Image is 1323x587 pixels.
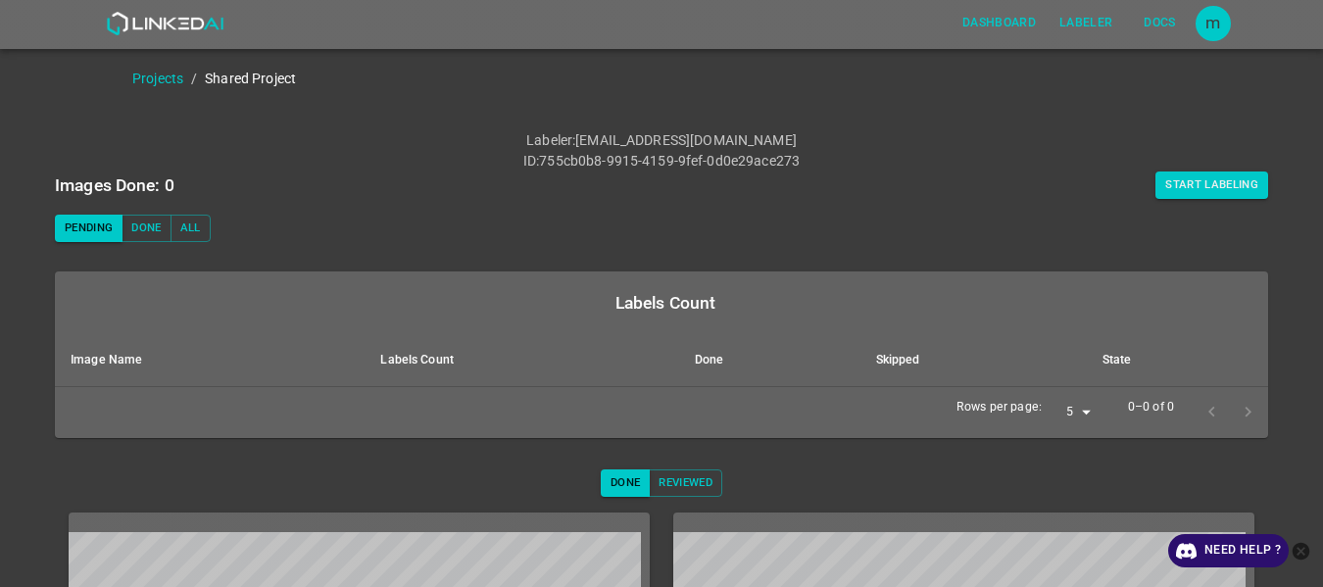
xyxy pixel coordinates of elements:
th: Skipped [860,334,1087,387]
th: State [1087,334,1268,387]
button: Done [601,469,650,497]
h6: Images Done: 0 [55,171,174,199]
button: Labeler [1052,7,1120,39]
a: Projects [132,71,183,86]
a: Docs [1125,3,1196,43]
p: Labeler : [526,130,575,151]
p: Rows per page: [956,399,1042,416]
button: Docs [1129,7,1192,39]
button: close-help [1289,534,1313,567]
button: Done [122,215,171,242]
button: All [171,215,211,242]
p: 755cb0b8-9915-4159-9fef-0d0e29ace273 [539,151,800,171]
th: Labels Count [365,334,678,387]
div: Labels Count [71,289,1260,317]
img: LinkedAI [106,12,224,35]
a: Dashboard [951,3,1048,43]
p: ID : [523,151,539,171]
button: Start Labeling [1155,171,1268,199]
a: Labeler [1048,3,1124,43]
th: Image Name [55,334,365,387]
div: 5 [1050,400,1097,426]
p: 0–0 of 0 [1128,399,1174,416]
p: [EMAIL_ADDRESS][DOMAIN_NAME] [575,130,797,151]
p: Shared Project [205,69,296,89]
button: Open settings [1196,6,1231,41]
a: Need Help ? [1168,534,1289,567]
li: / [191,69,197,89]
button: Dashboard [955,7,1044,39]
button: Pending [55,215,122,242]
button: Reviewed [649,469,722,497]
th: Done [679,334,860,387]
div: m [1196,6,1231,41]
nav: breadcrumb [132,69,1323,89]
